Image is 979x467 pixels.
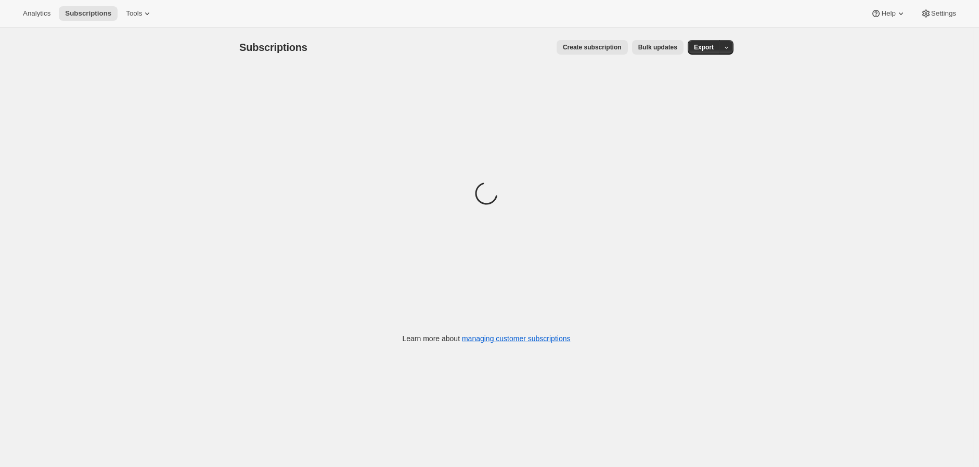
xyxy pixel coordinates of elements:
span: Tools [126,9,142,18]
span: Subscriptions [65,9,111,18]
span: Bulk updates [638,43,677,51]
button: Create subscription [557,40,628,55]
span: Help [881,9,895,18]
button: Bulk updates [632,40,684,55]
span: Analytics [23,9,50,18]
span: Create subscription [563,43,622,51]
button: Tools [120,6,159,21]
button: Subscriptions [59,6,118,21]
button: Settings [914,6,962,21]
button: Help [865,6,912,21]
button: Export [688,40,720,55]
span: Export [694,43,714,51]
span: Settings [931,9,956,18]
a: managing customer subscriptions [462,334,571,343]
button: Analytics [17,6,57,21]
span: Subscriptions [239,42,307,53]
p: Learn more about [403,333,571,344]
